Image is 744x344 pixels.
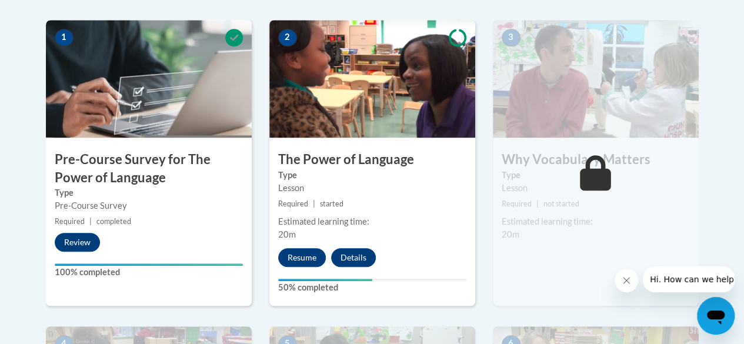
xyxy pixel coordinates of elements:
[55,263,243,266] div: Your progress
[7,8,95,18] span: Hi. How can we help?
[55,217,85,226] span: Required
[278,248,326,267] button: Resume
[278,182,466,195] div: Lesson
[502,199,532,208] span: Required
[493,20,699,138] img: Course Image
[269,20,475,138] img: Course Image
[55,29,74,46] span: 1
[46,151,252,187] h3: Pre-Course Survey for The Power of Language
[543,199,579,208] span: not started
[536,199,539,208] span: |
[502,229,519,239] span: 20m
[96,217,131,226] span: completed
[46,20,252,138] img: Course Image
[278,281,466,294] label: 50% completed
[697,297,735,335] iframe: Button to launch messaging window
[278,229,296,239] span: 20m
[331,248,376,267] button: Details
[278,279,372,281] div: Your progress
[278,199,308,208] span: Required
[320,199,343,208] span: started
[55,266,243,279] label: 100% completed
[55,233,100,252] button: Review
[493,151,699,169] h3: Why Vocabulary Matters
[278,169,466,182] label: Type
[502,215,690,228] div: Estimated learning time:
[502,169,690,182] label: Type
[269,151,475,169] h3: The Power of Language
[278,215,466,228] div: Estimated learning time:
[615,269,638,292] iframe: Close message
[55,186,243,199] label: Type
[89,217,92,226] span: |
[643,266,735,292] iframe: Message from company
[502,29,521,46] span: 3
[313,199,315,208] span: |
[502,182,690,195] div: Lesson
[278,29,297,46] span: 2
[55,199,243,212] div: Pre-Course Survey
